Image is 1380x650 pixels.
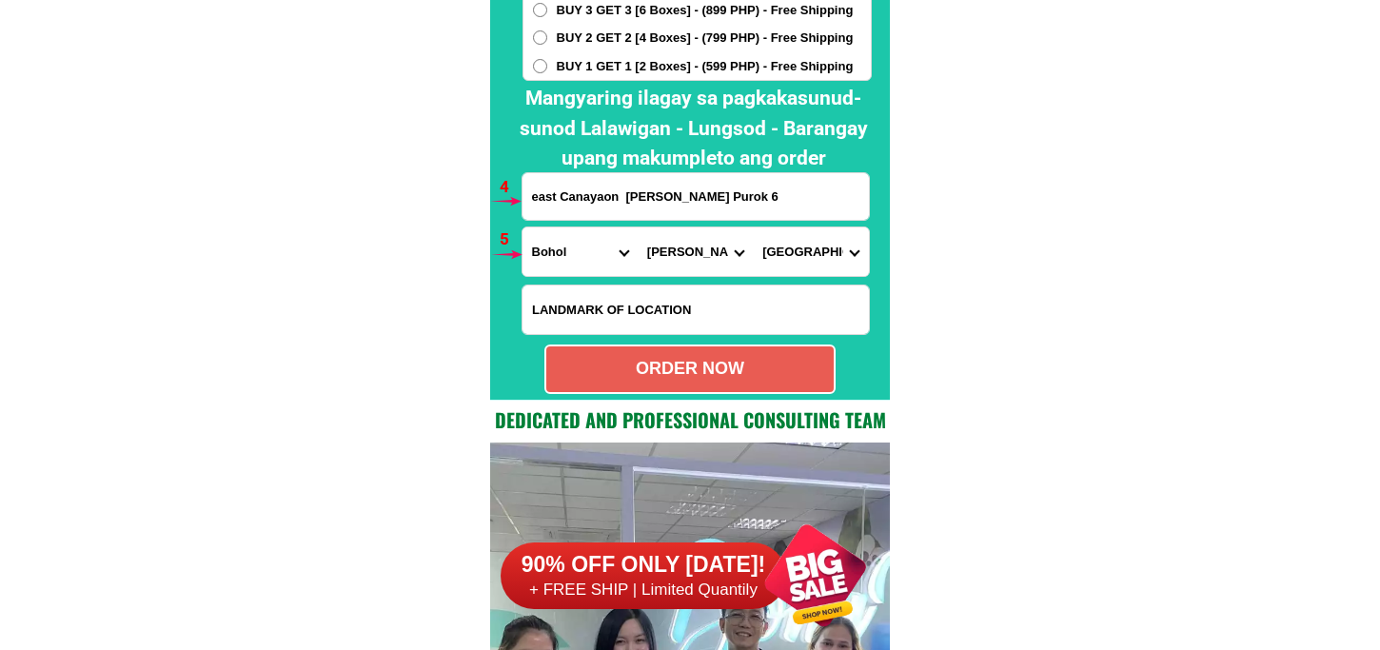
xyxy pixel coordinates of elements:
[557,29,854,48] span: BUY 2 GET 2 [4 Boxes] - (799 PHP) - Free Shipping
[500,175,522,200] h6: 4
[638,227,753,276] select: Select district
[490,405,890,434] h2: Dedicated and professional consulting team
[522,286,869,334] input: Input LANDMARKOFLOCATION
[506,84,881,174] h2: Mangyaring ilagay sa pagkakasunud-sunod Lalawigan - Lungsod - Barangay upang makumpleto ang order
[533,30,547,45] input: BUY 2 GET 2 [4 Boxes] - (799 PHP) - Free Shipping
[533,3,547,17] input: BUY 3 GET 3 [6 Boxes] - (899 PHP) - Free Shipping
[533,59,547,73] input: BUY 1 GET 1 [2 Boxes] - (599 PHP) - Free Shipping
[500,227,522,252] h6: 5
[522,173,869,220] input: Input address
[546,356,834,382] div: ORDER NOW
[557,1,854,20] span: BUY 3 GET 3 [6 Boxes] - (899 PHP) - Free Shipping
[557,57,854,76] span: BUY 1 GET 1 [2 Boxes] - (599 PHP) - Free Shipping
[753,227,868,276] select: Select commune
[501,551,786,580] h6: 90% OFF ONLY [DATE]!
[501,580,786,601] h6: + FREE SHIP | Limited Quantily
[522,227,638,276] select: Select province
